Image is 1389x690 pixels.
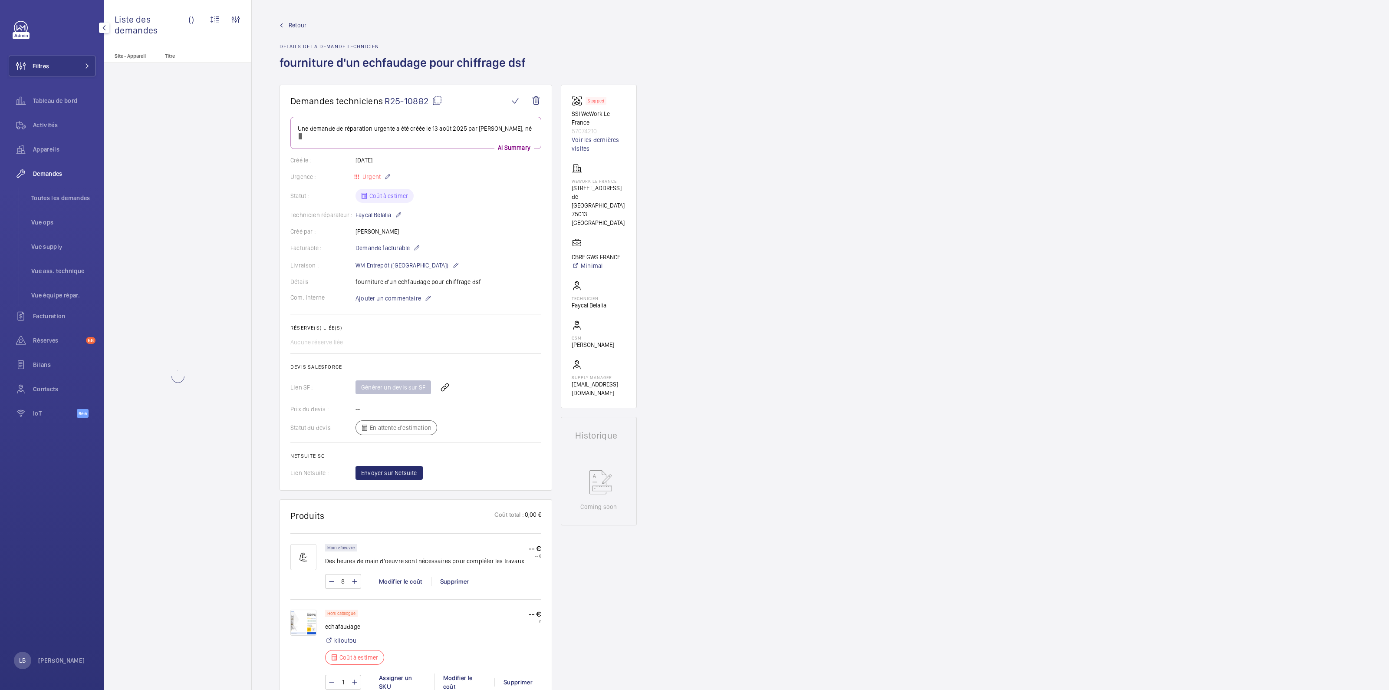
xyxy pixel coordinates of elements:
[334,636,356,645] a: kiloutou
[31,291,95,300] span: Vue équipe répar.
[280,43,531,50] h2: Détails de la demande technicien
[298,124,534,142] p: Une demande de réparation urgente a été créée le 13 août 2025 par [PERSON_NAME], né
[327,546,355,549] p: Main d'oeuvre
[104,53,161,59] p: Site - Appareil
[165,53,222,59] p: Titre
[355,294,421,303] span: Ajouter un commentaire
[33,409,77,418] span: IoT
[280,55,531,85] h1: fourniture d'un echfaudage pour chiffrage dsf
[494,510,524,521] p: Coût total :
[33,62,49,70] span: Filtres
[355,244,410,252] span: Demande facturable
[572,253,620,261] p: CBRE GWS FRANCE
[572,135,626,153] a: Voir les dernières visites
[529,619,541,624] p: -- €
[19,656,26,665] p: LB
[115,14,188,36] span: Liste des demandes
[355,260,459,271] p: WM Entrepôt ([GEOGRAPHIC_DATA])
[588,99,604,102] p: Stopped
[572,301,606,310] p: Faycal Belalia
[77,409,89,418] span: Beta
[572,96,586,106] img: fire_alarm.svg
[290,96,383,106] span: Demandes techniciens
[385,96,442,106] span: R25-10882
[494,678,541,687] div: Supprimer
[572,127,626,135] p: 57074210
[572,184,626,210] p: [STREET_ADDRESS] de [GEOGRAPHIC_DATA]
[33,96,95,105] span: Tableau de bord
[33,312,95,320] span: Facturation
[580,502,617,511] p: Coming soon
[572,375,626,380] p: Supply manager
[9,56,95,76] button: Filtres
[38,656,85,665] p: [PERSON_NAME]
[361,469,417,477] span: Envoyer sur Netsuite
[86,337,95,344] span: 58
[325,557,526,565] p: Des heures de main d'oeuvre sont nécessaires pour compléter les travaux.
[529,544,541,553] p: -- €
[289,21,306,30] span: Retour
[33,336,82,345] span: Réserves
[572,296,606,301] p: Technicien
[31,267,95,275] span: Vue ass. technique
[529,553,541,558] p: -- €
[290,610,316,636] img: 1755087104792-0de43060-8e5b-49bf-bbea-a22c1909b8df
[31,194,95,202] span: Toutes les demandes
[33,169,95,178] span: Demandes
[431,577,478,586] div: Supprimer
[31,218,95,227] span: Vue ops
[33,145,95,154] span: Appareils
[290,544,316,570] img: muscle-sm.svg
[290,325,541,331] h2: Réserve(s) liée(s)
[572,261,620,270] a: Minimal
[572,109,626,127] p: SSI WeWork Le France
[524,510,541,521] p: 0,00 €
[355,210,402,220] p: Faycal Belalia
[575,431,622,440] h1: Historique
[572,335,614,340] p: CSM
[361,173,381,180] span: Urgent
[290,453,541,459] h2: Netsuite SO
[325,622,389,631] p: echafaudage
[31,242,95,251] span: Vue supply
[572,178,626,184] p: WeWork Le France
[33,385,95,393] span: Contacts
[290,364,541,370] h2: Devis Salesforce
[494,143,534,152] p: AI Summary
[572,340,614,349] p: [PERSON_NAME]
[572,210,626,227] p: 75013 [GEOGRAPHIC_DATA]
[327,612,355,615] p: Hors catalogue
[339,653,379,662] p: Coût à estimer
[355,466,423,480] button: Envoyer sur Netsuite
[572,380,626,397] p: [EMAIL_ADDRESS][DOMAIN_NAME]
[33,121,95,129] span: Activités
[370,577,431,586] div: Modifier le coût
[529,610,541,619] p: -- €
[290,510,325,521] h1: Produits
[33,360,95,369] span: Bilans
